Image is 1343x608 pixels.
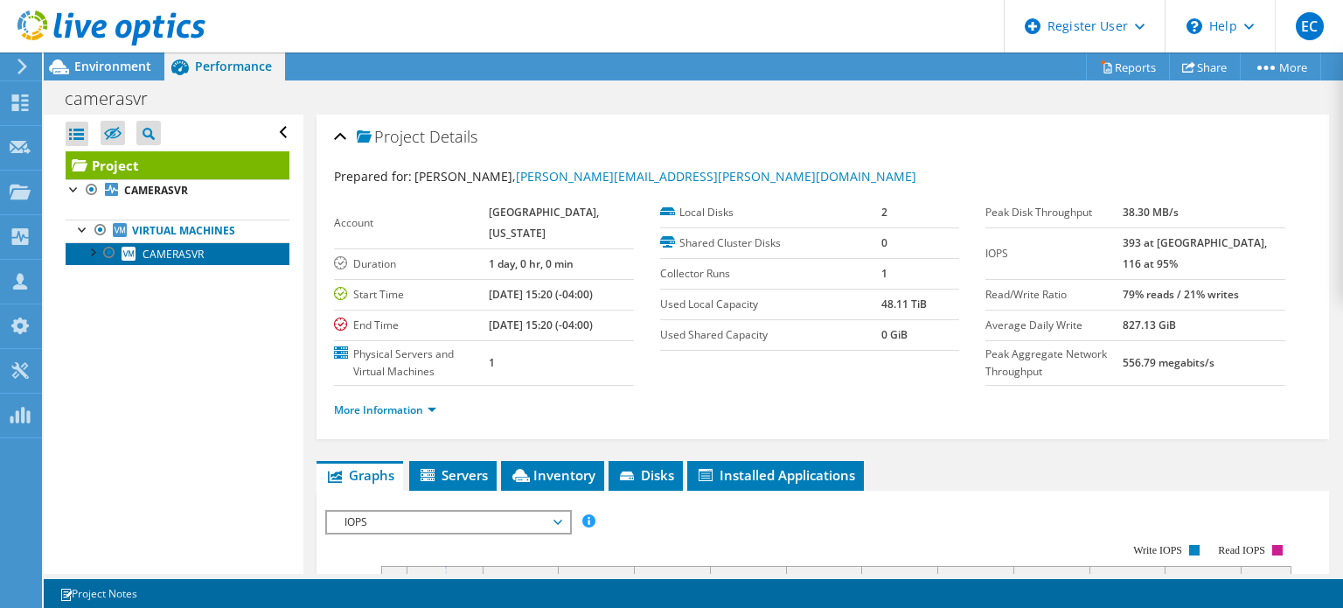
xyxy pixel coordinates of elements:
[334,168,412,185] label: Prepared for:
[516,168,916,185] a: [PERSON_NAME][EMAIL_ADDRESS][PERSON_NAME][DOMAIN_NAME]
[489,318,593,332] b: [DATE] 15:20 (-04:00)
[57,89,175,108] h1: camerasvr
[124,183,188,198] b: CAMERASVR
[985,245,1122,262] label: IOPS
[334,214,489,232] label: Account
[1133,544,1182,556] text: Write IOPS
[660,326,881,344] label: Used Shared Capacity
[334,255,489,273] label: Duration
[334,286,489,304] label: Start Time
[881,266,887,281] b: 1
[1169,53,1241,80] a: Share
[195,58,272,74] span: Performance
[1123,205,1179,220] b: 38.30 MB/s
[881,205,887,220] b: 2
[357,129,425,146] span: Project
[47,583,150,605] a: Project Notes
[617,466,674,484] span: Disks
[1086,53,1170,80] a: Reports
[489,256,574,271] b: 1 day, 0 hr, 0 min
[660,234,881,252] label: Shared Cluster Disks
[985,286,1122,304] label: Read/Write Ratio
[1186,18,1202,34] svg: \n
[881,297,927,311] b: 48.11 TiB
[489,287,593,302] b: [DATE] 15:20 (-04:00)
[489,205,599,241] b: [GEOGRAPHIC_DATA], [US_STATE]
[66,220,289,242] a: Virtual Machines
[1123,318,1176,332] b: 827.13 GiB
[881,327,908,342] b: 0 GiB
[985,346,1122,381] label: Peak Aggregate Network Throughput
[334,346,489,381] label: Physical Servers and Virtual Machines
[66,151,289,179] a: Project
[660,265,881,283] label: Collector Runs
[660,204,881,221] label: Local Disks
[334,402,436,417] a: More Information
[74,58,151,74] span: Environment
[325,466,394,484] span: Graphs
[510,466,595,484] span: Inventory
[1240,53,1321,80] a: More
[143,247,204,262] span: CAMERASVR
[489,355,495,370] b: 1
[1123,355,1214,370] b: 556.79 megabits/s
[418,466,488,484] span: Servers
[985,317,1122,334] label: Average Daily Write
[1123,235,1267,271] b: 393 at [GEOGRAPHIC_DATA], 116 at 95%
[660,296,881,313] label: Used Local Capacity
[66,179,289,202] a: CAMERASVR
[1296,12,1324,40] span: EC
[881,235,887,250] b: 0
[1123,287,1239,302] b: 79% reads / 21% writes
[696,466,855,484] span: Installed Applications
[985,204,1122,221] label: Peak Disk Throughput
[414,168,916,185] span: [PERSON_NAME],
[334,317,489,334] label: End Time
[429,126,477,147] span: Details
[1219,544,1266,556] text: Read IOPS
[66,242,289,265] a: CAMERASVR
[336,512,560,533] span: IOPS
